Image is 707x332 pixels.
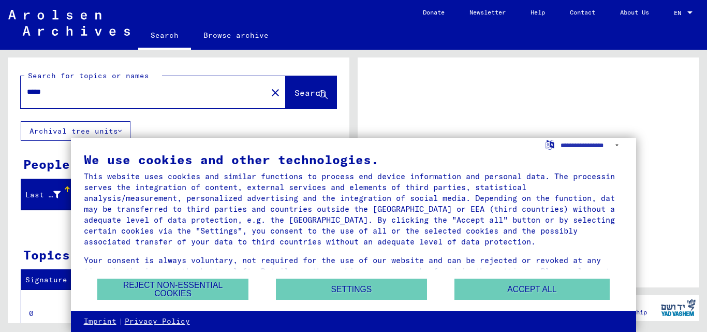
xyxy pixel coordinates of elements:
[21,121,130,141] button: Archival tree units
[191,23,281,48] a: Browse archive
[84,153,624,166] div: We use cookies and other technologies.
[276,279,427,300] button: Settings
[454,279,610,300] button: Accept all
[269,86,282,99] mat-icon: close
[25,190,61,200] div: Last Name
[25,272,95,288] div: Signature
[286,76,336,108] button: Search
[294,88,326,98] span: Search
[8,10,130,36] img: Arolsen_neg.svg
[265,82,286,103] button: Clear
[138,23,191,50] a: Search
[28,71,149,80] mat-label: Search for topics or names
[23,246,70,264] div: Topics
[674,9,685,17] span: EN
[84,316,116,327] a: Imprint
[21,180,71,209] mat-header-cell: Last Name
[84,171,624,247] div: This website uses cookies and similar functions to process end device information and personal da...
[25,275,84,285] div: Signature
[25,186,73,203] div: Last Name
[659,295,698,321] img: yv_logo.png
[97,279,248,300] button: Reject non-essential cookies
[23,155,70,174] div: People
[125,316,190,327] a: Privacy Policy
[84,255,624,287] div: Your consent is always voluntary, not required for the use of our website and can be rejected or ...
